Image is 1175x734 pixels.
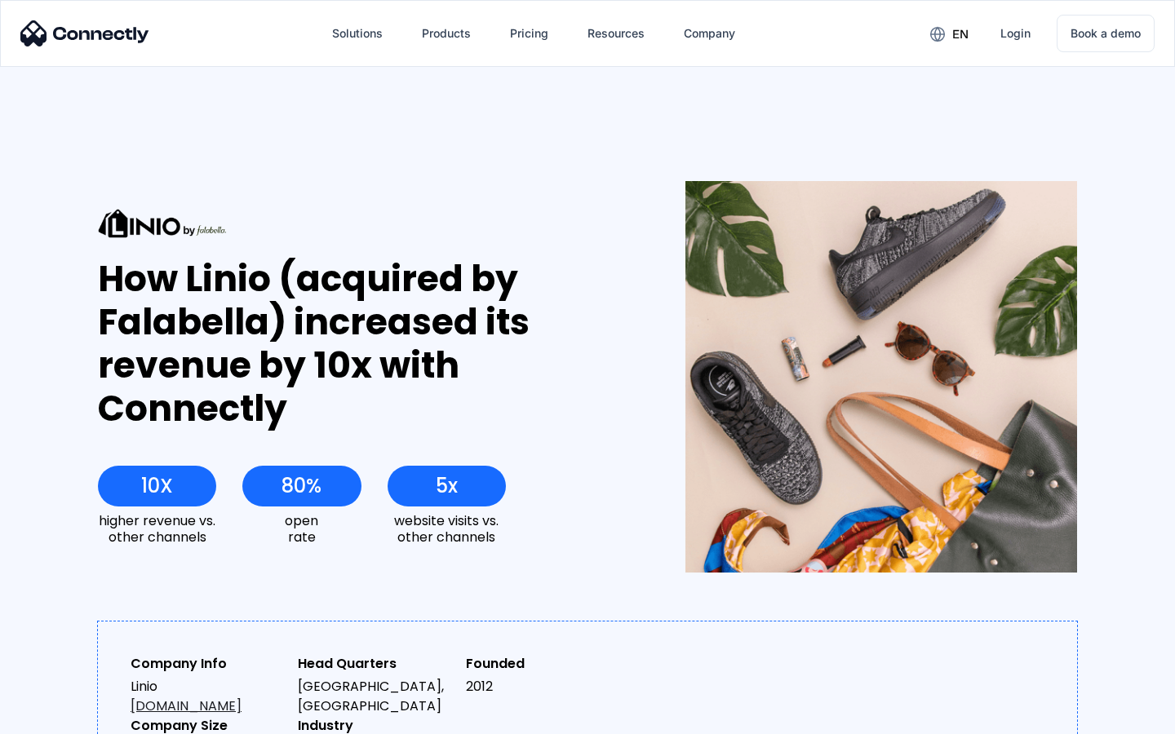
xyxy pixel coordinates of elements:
a: Book a demo [1057,15,1155,52]
div: higher revenue vs. other channels [98,513,216,544]
div: How Linio (acquired by Falabella) increased its revenue by 10x with Connectly [98,258,626,430]
div: open rate [242,513,361,544]
a: [DOMAIN_NAME] [131,696,242,715]
div: Founded [466,654,620,674]
div: en [952,23,969,46]
div: 2012 [466,677,620,696]
div: Pricing [510,22,548,45]
a: Login [987,14,1044,53]
div: Company Info [131,654,285,674]
div: 80% [282,475,321,497]
div: 5x [436,475,458,497]
div: Linio [131,677,285,716]
img: Connectly Logo [20,20,149,46]
div: Company [684,22,735,45]
div: website visits vs. other channels [388,513,506,544]
div: Solutions [332,22,383,45]
div: [GEOGRAPHIC_DATA], [GEOGRAPHIC_DATA] [298,677,452,716]
div: 10X [141,475,173,497]
div: Resources [587,22,645,45]
div: Login [1000,22,1031,45]
div: Products [422,22,471,45]
a: Pricing [497,14,561,53]
div: Head Quarters [298,654,452,674]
